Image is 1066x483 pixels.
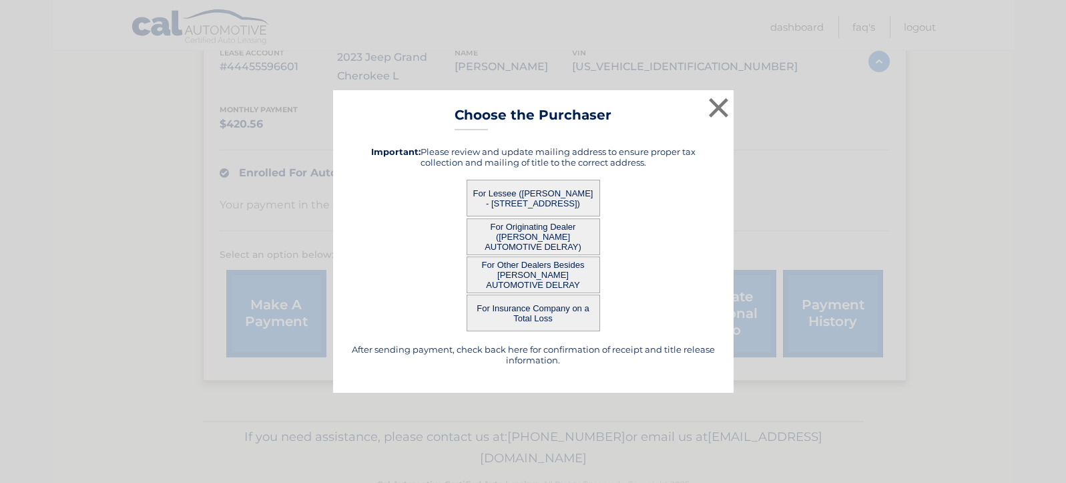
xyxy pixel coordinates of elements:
[350,146,717,168] h5: Please review and update mailing address to ensure proper tax collection and mailing of title to ...
[467,180,600,216] button: For Lessee ([PERSON_NAME] - [STREET_ADDRESS])
[467,218,600,255] button: For Originating Dealer ([PERSON_NAME] AUTOMOTIVE DELRAY)
[706,94,732,121] button: ×
[371,146,421,157] strong: Important:
[455,107,611,130] h3: Choose the Purchaser
[467,257,600,293] button: For Other Dealers Besides [PERSON_NAME] AUTOMOTIVE DELRAY
[467,295,600,331] button: For Insurance Company on a Total Loss
[350,344,717,365] h5: After sending payment, check back here for confirmation of receipt and title release information.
